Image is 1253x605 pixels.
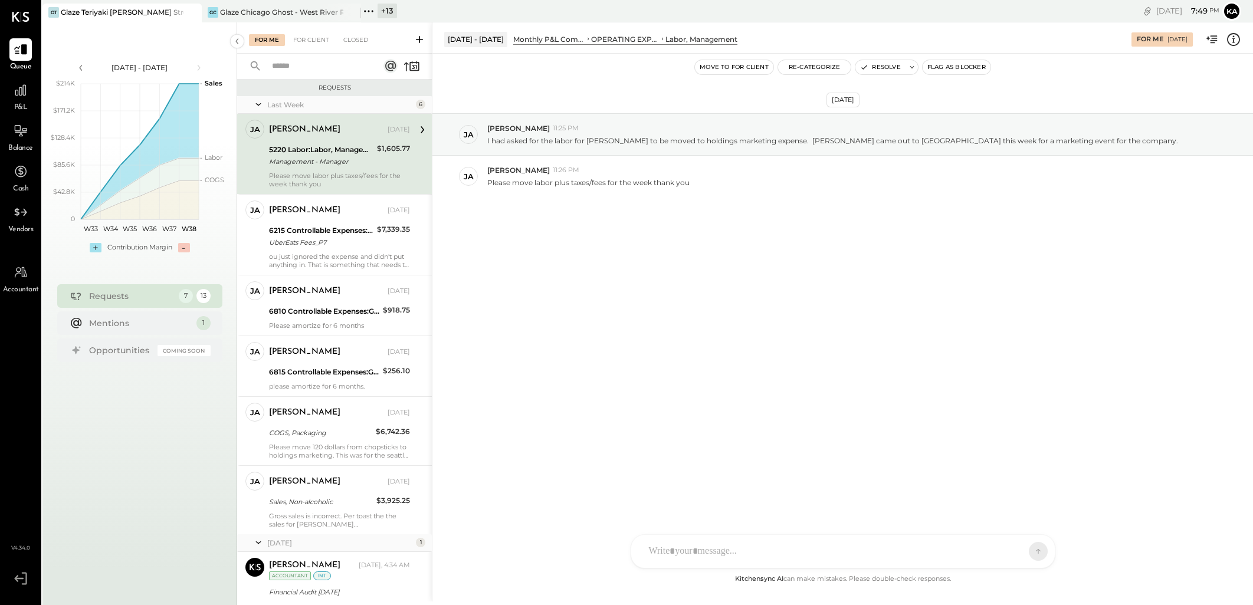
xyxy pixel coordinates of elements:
div: Last Week [267,100,413,110]
div: $1,605.77 [377,143,410,154]
div: Glaze Chicago Ghost - West River Rice LLC [220,7,343,17]
div: ja [250,124,260,135]
div: Requests [89,290,173,302]
div: 6215 Controllable Expenses:Direct Operating Expenses:Transaction Related Expenses:3rd Party Deliv... [269,225,373,236]
text: $128.4K [51,133,75,142]
span: [PERSON_NAME] [487,123,550,133]
p: I had asked for the labor for [PERSON_NAME] to be moved to holdings marketing expense. [PERSON_NA... [487,136,1178,146]
a: Queue [1,38,41,73]
div: [PERSON_NAME] [269,346,340,358]
div: + [90,243,101,252]
div: ou just ignored the expense and didn't put anything in. That is something that needs to be brough... [269,252,410,269]
div: [PERSON_NAME] [269,124,340,136]
div: GC [208,7,218,18]
a: Vendors [1,201,41,235]
div: Glaze Teriyaki [PERSON_NAME] Street - [PERSON_NAME] River [PERSON_NAME] LLC [61,7,184,17]
div: ja [464,171,474,182]
text: W37 [162,225,176,233]
div: $7,339.35 [377,223,410,235]
a: P&L [1,79,41,113]
div: Financial Audit [DATE] [269,586,406,598]
div: Please amortize for 6 months [269,321,410,330]
div: For Me [249,34,285,46]
div: Please move 120 dollars from chopsticks to holdings marketing. This was for the seattle event. [269,443,410,459]
text: W36 [142,225,157,233]
button: Ka [1222,2,1241,21]
div: OPERATING EXPENSES (EBITDA) [591,34,660,44]
div: [DATE] [267,538,413,548]
text: 0 [71,215,75,223]
text: W34 [103,225,118,233]
div: [DATE] [388,125,410,134]
span: 11:25 PM [553,124,579,133]
div: Contribution Margin [107,243,172,252]
div: ja [250,205,260,216]
button: Resolve [855,60,905,74]
div: $3,925.25 [376,495,410,507]
span: Queue [10,62,32,73]
div: Gross sales is incorrect. Per toast the the sales for [PERSON_NAME][GEOGRAPHIC_DATA] are 182,906,67 [269,512,410,528]
div: $6,742.36 [376,426,410,438]
div: [PERSON_NAME] [269,285,340,297]
div: copy link [1142,5,1153,17]
div: Opportunities [89,344,152,356]
div: int [313,571,331,580]
div: COGS, Packaging [269,427,372,439]
button: Re-Categorize [778,60,851,74]
div: ja [250,476,260,487]
text: W35 [123,225,137,233]
text: $42.8K [53,188,75,196]
text: COGS [205,176,224,184]
div: UberEats Fees_P7 [269,236,373,248]
div: For Client [287,34,335,46]
div: [DATE] - [DATE] [444,32,507,47]
div: [DATE] - [DATE] [90,63,190,73]
div: 6815 Controllable Expenses:General & Administrative Expenses:Repairs & Maintenance:Repair & Maint... [269,366,379,378]
a: Cash [1,160,41,195]
div: [DATE] [1167,35,1188,44]
div: [DATE] [388,408,410,417]
div: [PERSON_NAME] [269,407,340,419]
div: [DATE] [388,206,410,215]
div: + 13 [378,4,397,18]
div: [DATE], 4:34 AM [359,561,410,570]
text: $85.6K [53,160,75,169]
button: Flag as Blocker [923,60,990,74]
div: [PERSON_NAME] [269,205,340,216]
div: [DATE] [388,347,410,357]
div: Closed [337,34,374,46]
text: Labor [205,153,222,162]
div: Labor, Management [665,34,737,44]
div: - [178,243,190,252]
text: $171.2K [53,106,75,114]
text: $214K [56,79,75,87]
div: ja [250,346,260,357]
div: ja [464,129,474,140]
div: [DATE] [826,93,860,107]
div: 1 [416,538,425,547]
span: 11:26 PM [553,166,579,175]
span: Accountant [3,285,39,295]
div: 6 [416,100,425,109]
div: [DATE] [1156,5,1219,17]
div: Monthly P&L Comparison [513,34,585,44]
div: Requests [243,84,426,92]
div: [DATE] [388,477,410,486]
div: [PERSON_NAME] [269,560,340,571]
div: ja [250,285,260,297]
div: ja [250,407,260,418]
div: 1 [196,316,211,330]
span: Cash [13,184,28,195]
div: For Me [1137,35,1163,44]
div: Sales, Non-alcoholic [269,496,373,508]
div: Coming Soon [158,345,211,356]
div: Accountant [269,571,311,580]
div: 13 [196,289,211,303]
span: Balance [8,143,33,154]
button: Move to for client [695,60,773,74]
p: Please move labor plus taxes/fees for the week thank you [487,177,690,188]
div: please amortize for 6 months. [269,382,410,390]
div: 5220 Labor:Labor, Management [269,144,373,156]
span: Vendors [8,225,34,235]
div: Management - Manager [269,156,373,167]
